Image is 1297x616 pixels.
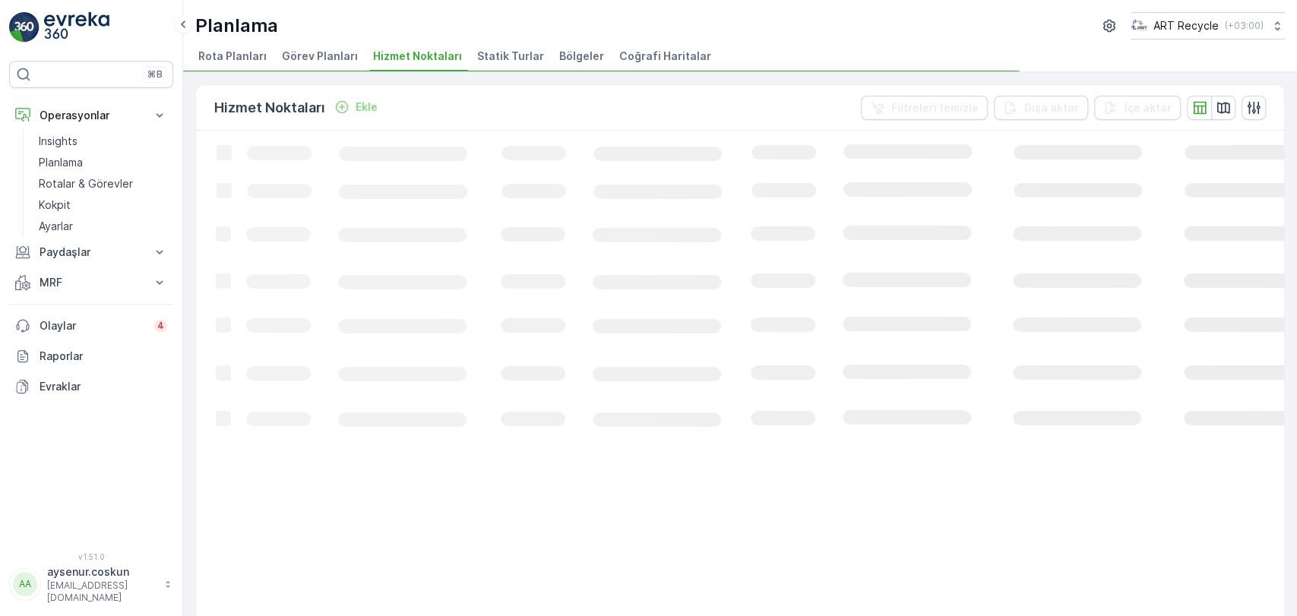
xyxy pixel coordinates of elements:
[39,176,133,191] p: Rotalar & Görevler
[40,318,145,333] p: Olaylar
[9,237,173,267] button: Paydaşlar
[1131,17,1147,34] img: image_23.png
[9,100,173,131] button: Operasyonlar
[33,216,173,237] a: Ayarlar
[39,155,83,170] p: Planlama
[9,341,173,371] a: Raporlar
[39,134,78,149] p: Insights
[214,97,325,118] p: Hizmet Noktaları
[9,12,40,43] img: logo
[373,49,462,64] span: Hizmet Noktaları
[47,564,157,580] p: aysenur.coskun
[157,320,164,332] p: 4
[9,267,173,298] button: MRF
[282,49,358,64] span: Görev Planları
[40,275,143,290] p: MRF
[1131,12,1285,39] button: ART Recycle(+03:00)
[40,349,167,364] p: Raporlar
[13,572,37,596] div: AA
[1225,20,1264,32] p: ( +03:00 )
[9,371,173,402] a: Evraklar
[40,108,143,123] p: Operasyonlar
[33,152,173,173] a: Planlama
[9,552,173,561] span: v 1.51.0
[33,173,173,194] a: Rotalar & Görevler
[9,564,173,604] button: AAaysenur.coskun[EMAIL_ADDRESS][DOMAIN_NAME]
[39,219,73,234] p: Ayarlar
[39,197,71,213] p: Kokpit
[1125,100,1172,115] p: İçe aktar
[861,96,988,120] button: Filtreleri temizle
[477,49,544,64] span: Statik Turlar
[1153,18,1219,33] p: ART Recycle
[356,100,378,115] p: Ekle
[559,49,604,64] span: Bölgeler
[33,131,173,152] a: Insights
[9,311,173,341] a: Olaylar4
[40,379,167,394] p: Evraklar
[33,194,173,216] a: Kokpit
[1024,100,1079,115] p: Dışa aktar
[619,49,711,64] span: Coğrafi Haritalar
[147,68,163,81] p: ⌘B
[40,245,143,260] p: Paydaşlar
[891,100,979,115] p: Filtreleri temizle
[994,96,1088,120] button: Dışa aktar
[328,98,384,116] button: Ekle
[195,14,278,38] p: Planlama
[44,12,109,43] img: logo_light-DOdMpM7g.png
[198,49,267,64] span: Rota Planları
[47,580,157,604] p: [EMAIL_ADDRESS][DOMAIN_NAME]
[1094,96,1181,120] button: İçe aktar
